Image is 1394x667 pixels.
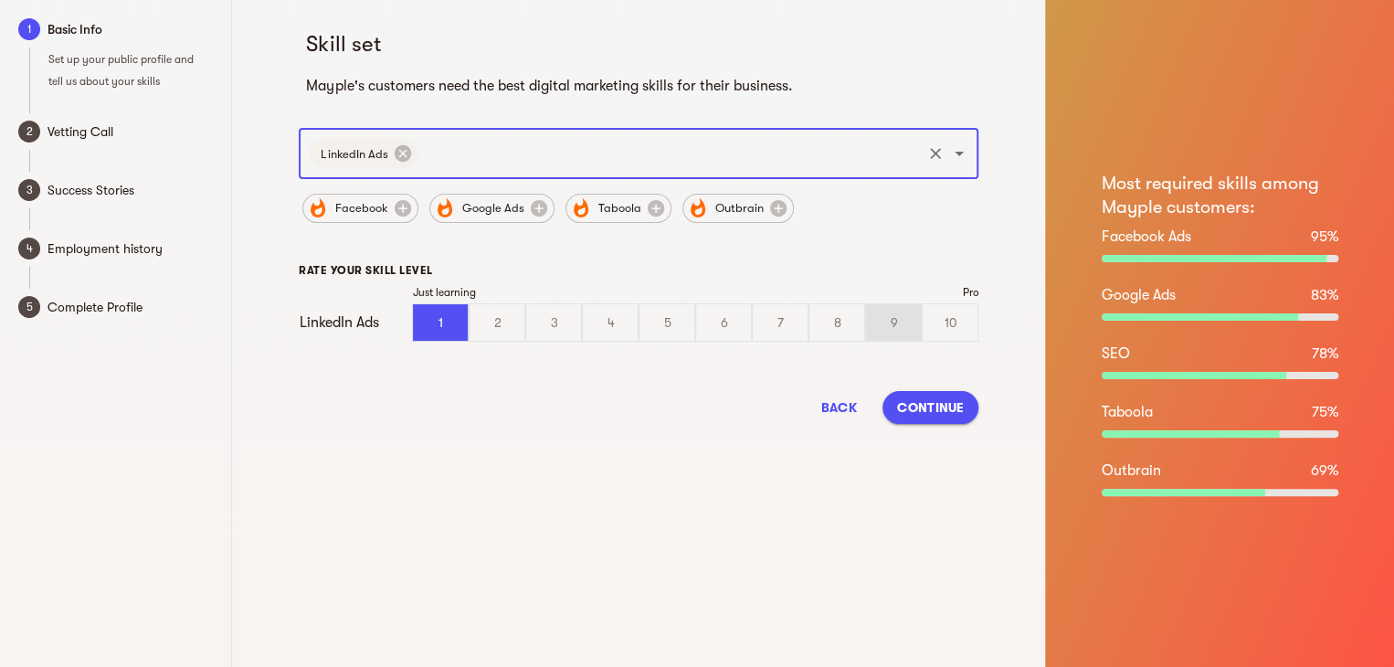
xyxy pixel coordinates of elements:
[299,312,412,333] p: LinkedIn Ads
[897,397,964,418] span: Continue
[1102,284,1176,306] p: Google Ads
[413,304,468,341] div: 1
[450,197,534,219] span: Google Ads
[753,304,808,341] div: 7
[310,139,417,168] div: LinkedIn Ads
[48,121,213,143] span: Vetting Call
[696,304,751,341] div: 6
[586,197,651,219] span: Taboola
[48,296,213,318] span: Complete Profile
[412,285,475,300] span: Just learning
[703,197,774,219] span: Outbrain
[1102,172,1338,219] h6: Most required skills among Mayple customers:
[26,125,33,138] text: 2
[639,304,694,341] div: 5
[26,301,33,313] text: 5
[882,391,978,424] button: Continue
[299,264,432,277] span: RATE YOUR SKILL LEVEL
[27,23,32,36] text: 1
[1312,343,1338,365] p: 78 %
[1102,401,1153,423] p: Taboola
[1311,460,1338,482] p: 69 %
[809,391,868,424] button: Back
[962,285,978,300] span: Pro
[1311,284,1338,306] p: 83 %
[1102,343,1130,365] p: SEO
[310,145,398,163] span: LinkedIn Ads
[26,184,33,196] text: 3
[809,304,864,341] div: 8
[526,304,581,341] div: 3
[583,304,638,341] div: 4
[866,304,921,341] div: 9
[48,53,194,88] span: Set up your public profile and tell us about your skills
[946,141,972,166] button: Open
[48,18,213,40] span: Basic Info
[48,238,213,259] span: Employment history
[302,194,418,223] div: Facebook
[48,179,213,201] span: Success Stories
[26,242,33,255] text: 4
[565,194,671,223] div: Taboola
[429,194,554,223] div: Google Ads
[923,141,948,166] button: Clear
[306,73,971,99] h6: Mayple's customers need the best digital marketing skills for their business.
[1102,460,1161,482] p: Outbrain
[306,29,971,58] h5: Skill set
[323,197,398,219] span: Facebook
[1311,226,1338,248] p: 95 %
[1102,226,1191,248] p: Facebook Ads
[1312,401,1338,423] p: 75 %
[923,304,977,341] div: 10
[470,304,524,341] div: 2
[817,397,861,418] span: Back
[682,194,794,223] div: Outbrain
